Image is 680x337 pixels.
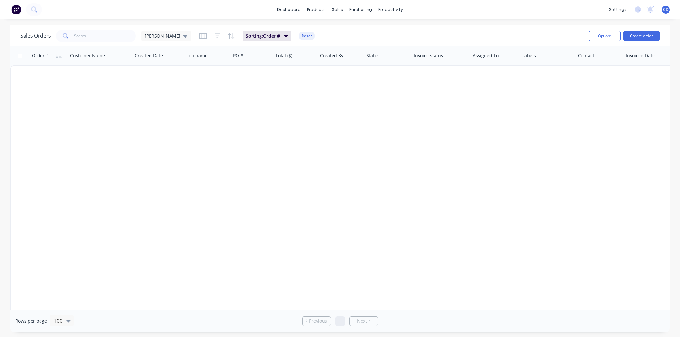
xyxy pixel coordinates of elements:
button: Sorting:Order # [243,31,291,41]
button: Options [589,31,621,41]
div: settings [606,5,630,14]
div: Invoiced Date [626,53,655,59]
a: Page 1 is your current page [335,316,345,326]
div: productivity [375,5,406,14]
div: Status [366,53,380,59]
input: Search... [74,30,136,42]
div: products [304,5,329,14]
div: Customer Name [70,53,105,59]
button: Create order [623,31,660,41]
h1: Sales Orders [20,33,51,39]
button: Reset [299,32,315,40]
span: Sorting: Order # [246,33,280,39]
div: Created Date [135,53,163,59]
div: Labels [522,53,536,59]
div: Contact [578,53,594,59]
a: Next page [350,318,378,324]
span: Rows per page [15,318,47,324]
span: Previous [309,318,327,324]
div: Order # [32,53,49,59]
img: Factory [11,5,21,14]
div: Created By [320,53,343,59]
span: [PERSON_NAME] [145,32,180,39]
div: Job name: [187,53,209,59]
div: purchasing [346,5,375,14]
div: Assigned To [473,53,499,59]
div: Total ($) [275,53,292,59]
div: PO # [233,53,243,59]
span: Next [357,318,367,324]
a: Previous page [303,318,331,324]
div: Invoice status [414,53,443,59]
a: dashboard [274,5,304,14]
span: CD [663,7,669,12]
div: sales [329,5,346,14]
ul: Pagination [300,316,381,326]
